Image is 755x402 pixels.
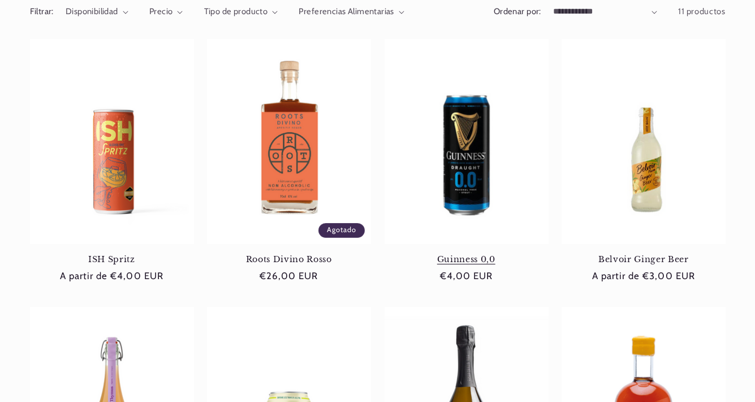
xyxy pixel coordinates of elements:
summary: Preferencias Alimentarias (0 seleccionado) [299,6,404,18]
label: Ordenar por: [494,6,541,16]
h2: Filtrar: [30,6,54,18]
summary: Tipo de producto (0 seleccionado) [204,6,278,18]
summary: Disponibilidad (0 seleccionado) [66,6,128,18]
summary: Precio [149,6,183,18]
a: ISH Spritz [30,254,194,264]
span: Tipo de producto [204,6,268,16]
span: Precio [149,6,173,16]
a: Roots Divino Rosso [207,254,371,264]
span: Preferencias Alimentarias [299,6,394,16]
span: 11 productos [678,6,726,16]
span: Disponibilidad [66,6,118,16]
a: Belvoir Ginger Beer [562,254,726,264]
a: Guinness 0,0 [385,254,549,264]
